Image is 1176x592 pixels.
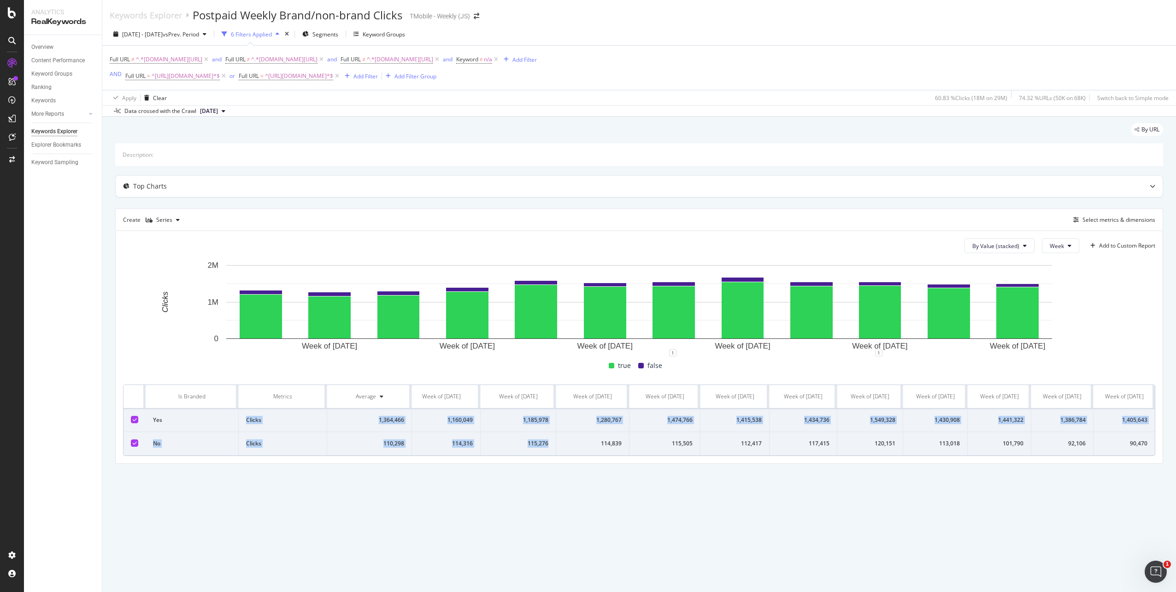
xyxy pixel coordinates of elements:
[31,69,95,79] a: Keyword Groups
[911,439,960,448] div: 113,018
[500,54,537,65] button: Add Filter
[156,217,172,223] div: Series
[410,439,473,448] div: 114,316
[212,55,222,63] div: and
[972,242,1019,250] span: By Value (stacked)
[716,392,754,401] div: Week of [DATE]
[31,127,95,136] a: Keywords Explorer
[131,55,135,63] span: ≠
[153,94,167,102] div: Clear
[1099,243,1155,249] div: Add to Custom Report
[564,416,622,424] div: 1,280,767
[327,55,337,64] button: and
[124,107,196,115] div: Data crossed with the Crawl
[845,416,895,424] div: 1,549,328
[31,109,86,119] a: More Reports
[512,56,537,64] div: Add Filter
[443,55,453,64] button: and
[394,72,436,80] div: Add Filter Group
[122,94,136,102] div: Apply
[341,71,378,82] button: Add Filter
[142,213,183,227] button: Series
[1131,123,1163,136] div: legacy label
[1145,561,1167,583] iframe: Intercom live chat
[153,392,231,401] div: Is Branded
[480,55,483,63] span: ≠
[777,416,829,424] div: 1,434,736
[637,416,693,424] div: 1,474,766
[207,261,218,270] text: 2M
[341,55,361,63] span: Full URL
[784,392,823,401] div: Week of [DATE]
[31,42,95,52] a: Overview
[141,90,167,105] button: Clear
[146,408,239,432] td: Yes
[367,53,433,66] span: ^.*[DOMAIN_NAME][URL]
[283,30,291,39] div: times
[440,342,495,350] text: Week of [DATE]
[1039,416,1086,424] div: 1,386,784
[410,12,470,21] div: TMobile - Weekly (JS)
[708,439,762,448] div: 112,417
[356,392,376,401] div: Average
[161,291,170,313] text: Clicks
[443,55,453,63] div: and
[110,90,136,105] button: Apply
[200,107,218,115] span: 2025 Mar. 29th
[935,94,1007,102] div: 60.83 % Clicks ( 18M on 29M )
[577,342,633,350] text: Week of [DATE]
[964,238,1035,253] button: By Value (stacked)
[637,439,693,448] div: 115,505
[975,439,1023,448] div: 101,790
[845,439,895,448] div: 120,151
[1039,439,1086,448] div: 92,106
[163,30,199,38] span: vs Prev. Period
[335,416,404,424] div: 1,364,466
[133,182,167,191] div: Top Charts
[1094,90,1169,105] button: Switch back to Simple mode
[136,53,202,66] span: ^.*[DOMAIN_NAME][URL]
[31,158,78,167] div: Keyword Sampling
[1070,214,1155,225] button: Select metrics & dimensions
[31,7,94,17] div: Analytics
[214,335,218,343] text: 0
[260,72,264,80] span: =
[123,260,1155,353] svg: A chart.
[31,56,95,65] a: Content Performance
[312,30,338,38] span: Segments
[715,342,770,350] text: Week of [DATE]
[647,360,662,371] span: false
[669,349,676,356] div: 1
[852,342,907,350] text: Week of [DATE]
[350,27,409,41] button: Keyword Groups
[152,70,220,83] span: ^[URL][DOMAIN_NAME]*$
[1164,561,1171,568] span: 1
[196,106,229,117] button: [DATE]
[110,27,210,41] button: [DATE] - [DATE]vsPrev. Period
[618,360,631,371] span: true
[110,70,122,78] button: AND
[146,432,239,456] td: No
[31,17,94,27] div: RealKeywords
[125,72,146,80] span: Full URL
[218,27,283,41] button: 6 Filters Applied
[573,392,612,401] div: Week of [DATE]
[207,298,218,307] text: 1M
[484,53,492,66] span: n/a
[31,127,77,136] div: Keywords Explorer
[229,72,235,80] div: or
[488,439,548,448] div: 115,276
[239,432,327,456] td: Clicks
[911,416,960,424] div: 1,430,908
[212,55,222,64] button: and
[31,140,81,150] div: Explorer Bookmarks
[1087,238,1155,253] button: Add to Custom Report
[353,72,378,80] div: Add Filter
[1050,242,1064,250] span: Week
[777,439,829,448] div: 117,415
[229,71,235,80] button: or
[975,416,1023,424] div: 1,441,322
[193,7,402,23] div: Postpaid Weekly Brand/non-brand Clicks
